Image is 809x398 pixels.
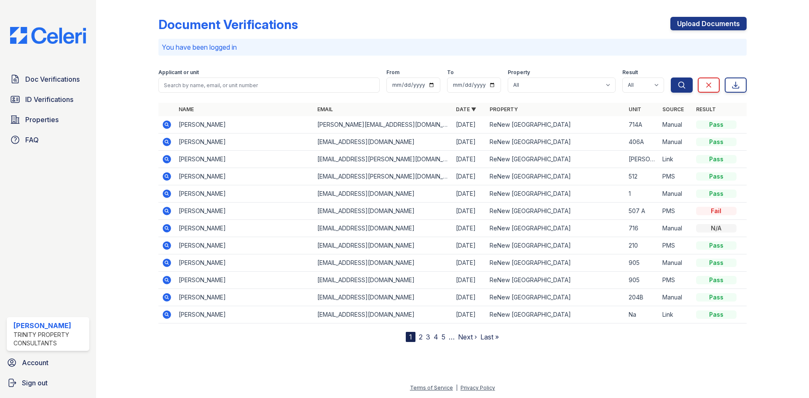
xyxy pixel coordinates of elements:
[449,332,455,342] span: …
[625,306,659,323] td: Na
[314,220,453,237] td: [EMAIL_ADDRESS][DOMAIN_NAME]
[419,333,423,341] a: 2
[314,151,453,168] td: [EMAIL_ADDRESS][PERSON_NAME][DOMAIN_NAME]
[486,289,625,306] td: ReNew [GEOGRAPHIC_DATA]
[314,168,453,185] td: [EMAIL_ADDRESS][PERSON_NAME][DOMAIN_NAME]
[314,203,453,220] td: [EMAIL_ADDRESS][DOMAIN_NAME]
[696,106,716,112] a: Result
[175,289,314,306] td: [PERSON_NAME]
[659,151,693,168] td: Link
[434,333,438,341] a: 4
[3,27,93,44] img: CE_Logo_Blue-a8612792a0a2168367f1c8372b55b34899dd931a85d93a1a3d3e32e68fde9ad4.png
[13,321,86,331] div: [PERSON_NAME]
[659,203,693,220] td: PMS
[696,241,737,250] div: Pass
[659,272,693,289] td: PMS
[456,106,476,112] a: Date ▼
[625,168,659,185] td: 512
[22,378,48,388] span: Sign out
[625,151,659,168] td: [PERSON_NAME] 1A-103
[410,385,453,391] a: Terms of Service
[25,135,39,145] span: FAQ
[508,69,530,76] label: Property
[659,168,693,185] td: PMS
[659,254,693,272] td: Manual
[175,203,314,220] td: [PERSON_NAME]
[486,116,625,134] td: ReNew [GEOGRAPHIC_DATA]
[458,333,477,341] a: Next ›
[486,220,625,237] td: ReNew [GEOGRAPHIC_DATA]
[314,272,453,289] td: [EMAIL_ADDRESS][DOMAIN_NAME]
[175,306,314,323] td: [PERSON_NAME]
[158,77,380,93] input: Search by name, email, or unit number
[625,237,659,254] td: 210
[453,289,486,306] td: [DATE]
[696,276,737,284] div: Pass
[7,111,89,128] a: Properties
[314,134,453,151] td: [EMAIL_ADDRESS][DOMAIN_NAME]
[486,203,625,220] td: ReNew [GEOGRAPHIC_DATA]
[25,94,73,104] span: ID Verifications
[490,106,518,112] a: Property
[696,120,737,129] div: Pass
[696,155,737,163] div: Pass
[625,185,659,203] td: 1
[486,151,625,168] td: ReNew [GEOGRAPHIC_DATA]
[625,272,659,289] td: 905
[696,138,737,146] div: Pass
[453,116,486,134] td: [DATE]
[486,254,625,272] td: ReNew [GEOGRAPHIC_DATA]
[3,374,93,391] button: Sign out
[317,106,333,112] a: Email
[175,116,314,134] td: [PERSON_NAME]
[625,289,659,306] td: 204B
[453,151,486,168] td: [DATE]
[486,134,625,151] td: ReNew [GEOGRAPHIC_DATA]
[659,185,693,203] td: Manual
[25,115,59,125] span: Properties
[13,331,86,347] div: Trinity Property Consultants
[3,354,93,371] a: Account
[486,185,625,203] td: ReNew [GEOGRAPHIC_DATA]
[696,293,737,302] div: Pass
[426,333,430,341] a: 3
[453,220,486,237] td: [DATE]
[453,237,486,254] td: [DATE]
[175,134,314,151] td: [PERSON_NAME]
[453,254,486,272] td: [DATE]
[158,69,199,76] label: Applicant or unit
[625,134,659,151] td: 406A
[453,134,486,151] td: [DATE]
[453,168,486,185] td: [DATE]
[696,259,737,267] div: Pass
[625,116,659,134] td: 714A
[453,306,486,323] td: [DATE]
[456,385,458,391] div: |
[696,190,737,198] div: Pass
[175,151,314,168] td: [PERSON_NAME]
[659,116,693,134] td: Manual
[486,237,625,254] td: ReNew [GEOGRAPHIC_DATA]
[659,306,693,323] td: Link
[314,289,453,306] td: [EMAIL_ADDRESS][DOMAIN_NAME]
[175,220,314,237] td: [PERSON_NAME]
[625,203,659,220] td: 507 A
[453,185,486,203] td: [DATE]
[461,385,495,391] a: Privacy Policy
[406,332,415,342] div: 1
[175,237,314,254] td: [PERSON_NAME]
[7,131,89,148] a: FAQ
[175,254,314,272] td: [PERSON_NAME]
[175,168,314,185] td: [PERSON_NAME]
[670,17,747,30] a: Upload Documents
[314,185,453,203] td: [EMAIL_ADDRESS][DOMAIN_NAME]
[314,306,453,323] td: [EMAIL_ADDRESS][DOMAIN_NAME]
[622,69,638,76] label: Result
[659,237,693,254] td: PMS
[179,106,194,112] a: Name
[486,272,625,289] td: ReNew [GEOGRAPHIC_DATA]
[314,116,453,134] td: [PERSON_NAME][EMAIL_ADDRESS][DOMAIN_NAME]
[480,333,499,341] a: Last »
[162,42,743,52] p: You have been logged in
[442,333,445,341] a: 5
